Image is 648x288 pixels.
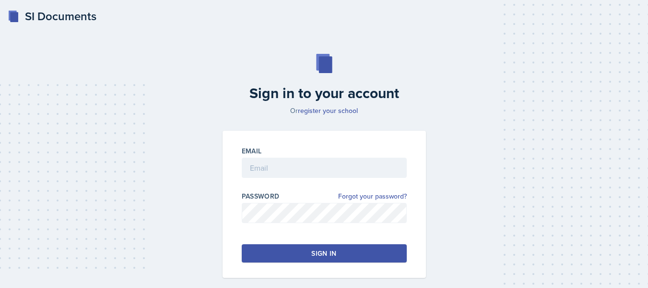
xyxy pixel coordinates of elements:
[8,8,96,25] a: SI Documents
[242,244,407,263] button: Sign in
[311,249,336,258] div: Sign in
[242,146,262,156] label: Email
[217,85,432,102] h2: Sign in to your account
[242,191,280,201] label: Password
[217,106,432,115] p: Or
[242,158,407,178] input: Email
[298,106,358,115] a: register your school
[338,191,407,201] a: Forgot your password?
